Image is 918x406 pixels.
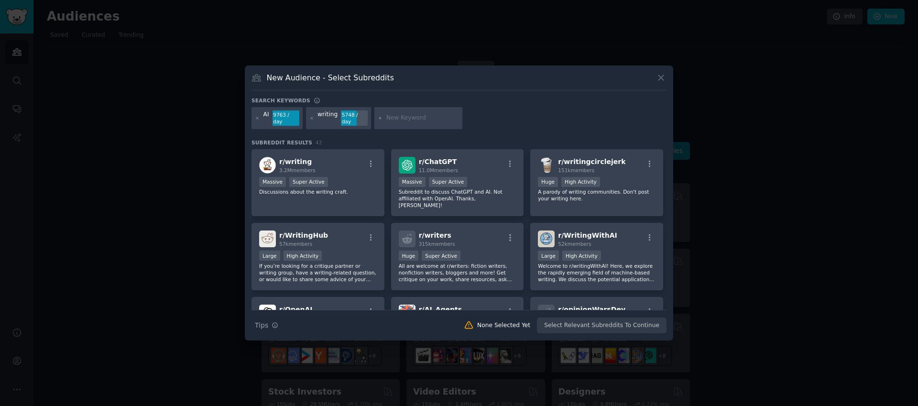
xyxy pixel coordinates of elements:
span: 3.2M members [279,167,316,173]
div: 5748 / day [341,110,368,126]
button: Tips [251,317,282,334]
div: Large [259,251,280,261]
span: r/ writing [279,158,312,165]
img: ChatGPT [399,157,415,174]
div: Super Active [289,177,328,187]
img: OpenAI [259,305,276,321]
img: AI_Agents [399,305,415,321]
span: 42 [316,140,322,145]
h3: New Audience - Select Subreddits [267,73,394,83]
div: Super Active [429,177,468,187]
p: Welcome to r/writingWithAI! Here, we explore the rapidly emerging field of machine-based writing.... [538,263,656,283]
div: High Activity [562,251,601,261]
span: 52k members [558,241,591,247]
img: writingcirclejerk [538,157,555,174]
p: A parody of writing communities. Don't post your writing here. [538,188,656,202]
div: Huge [399,251,419,261]
div: High Activity [284,251,322,261]
span: r/ AI_Agents [419,306,462,313]
span: r/ writingcirclejerk [558,158,625,165]
span: r/ OpenAI [279,306,312,313]
span: Subreddit Results [251,139,312,146]
span: 315k members [419,241,455,247]
p: All are welcome at r/writers: fiction writers, nonfiction writers, bloggers and more! Get critiqu... [399,263,516,283]
p: Discussions about the writing craft. [259,188,377,195]
div: High Activity [561,177,600,187]
p: Subreddit to discuss ChatGPT and AI. Not affiliated with OpenAI. Thanks, [PERSON_NAME]! [399,188,516,208]
span: 151k members [558,167,594,173]
span: r/ ChatGPT [419,158,457,165]
div: AI [263,110,269,126]
div: Huge [538,177,558,187]
h3: Search keywords [251,97,310,104]
div: Massive [259,177,286,187]
img: writing [259,157,276,174]
span: 11.0M members [419,167,458,173]
div: Large [538,251,559,261]
div: writing [317,110,338,126]
span: r/ WritingHub [279,231,328,239]
div: 9763 / day [273,110,299,126]
div: Massive [399,177,426,187]
span: 57k members [279,241,312,247]
span: r/ WritingWithAI [558,231,617,239]
img: WritingHub [259,230,276,247]
span: Tips [255,320,268,330]
div: None Selected Yet [477,321,530,330]
img: WritingWithAI [538,230,555,247]
span: r/ opinionWarsDev [558,306,625,313]
input: New Keyword [386,114,459,122]
span: r/ writers [419,231,451,239]
div: Super Active [422,251,460,261]
p: If you’re looking for a critique partner or writing group, have a writing-related question, or wo... [259,263,377,283]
